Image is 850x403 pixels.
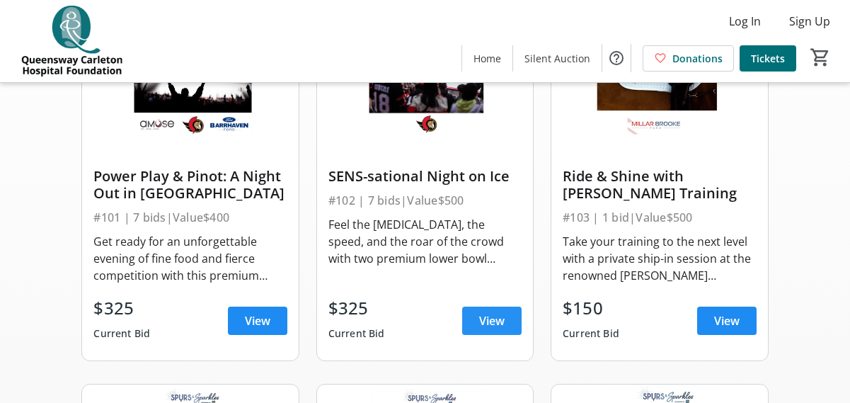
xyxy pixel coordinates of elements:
[729,13,761,30] span: Log In
[93,321,150,346] div: Current Bid
[718,10,772,33] button: Log In
[563,208,756,227] div: #103 | 1 bid | Value $500
[513,45,602,72] a: Silent Auction
[93,295,150,321] div: $325
[714,312,740,329] span: View
[462,45,512,72] a: Home
[751,51,785,66] span: Tickets
[563,233,756,284] div: Take your training to the next level with a private ship-in session at the renowned [PERSON_NAME]...
[462,307,522,335] a: View
[473,51,501,66] span: Home
[563,321,619,346] div: Current Bid
[479,312,505,329] span: View
[778,10,842,33] button: Sign Up
[697,307,757,335] a: View
[245,312,270,329] span: View
[563,295,619,321] div: $150
[563,168,756,202] div: Ride & Shine with [PERSON_NAME] Training
[8,6,134,76] img: QCH Foundation's Logo
[789,13,830,30] span: Sign Up
[808,45,833,70] button: Cart
[672,51,723,66] span: Donations
[328,295,385,321] div: $325
[328,321,385,346] div: Current Bid
[328,216,522,267] div: Feel the [MEDICAL_DATA], the speed, and the roar of the crowd with two premium lower bowl tickets...
[93,208,287,227] div: #101 | 7 bids | Value $400
[93,168,287,202] div: Power Play & Pinot: A Night Out in [GEOGRAPHIC_DATA]
[524,51,590,66] span: Silent Auction
[328,191,522,210] div: #102 | 7 bids | Value $500
[643,45,734,72] a: Donations
[602,44,631,72] button: Help
[93,233,287,284] div: Get ready for an unforgettable evening of fine food and fierce competition with this premium Otta...
[228,307,287,335] a: View
[328,168,522,185] div: SENS-sational Night on Ice
[740,45,796,72] a: Tickets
